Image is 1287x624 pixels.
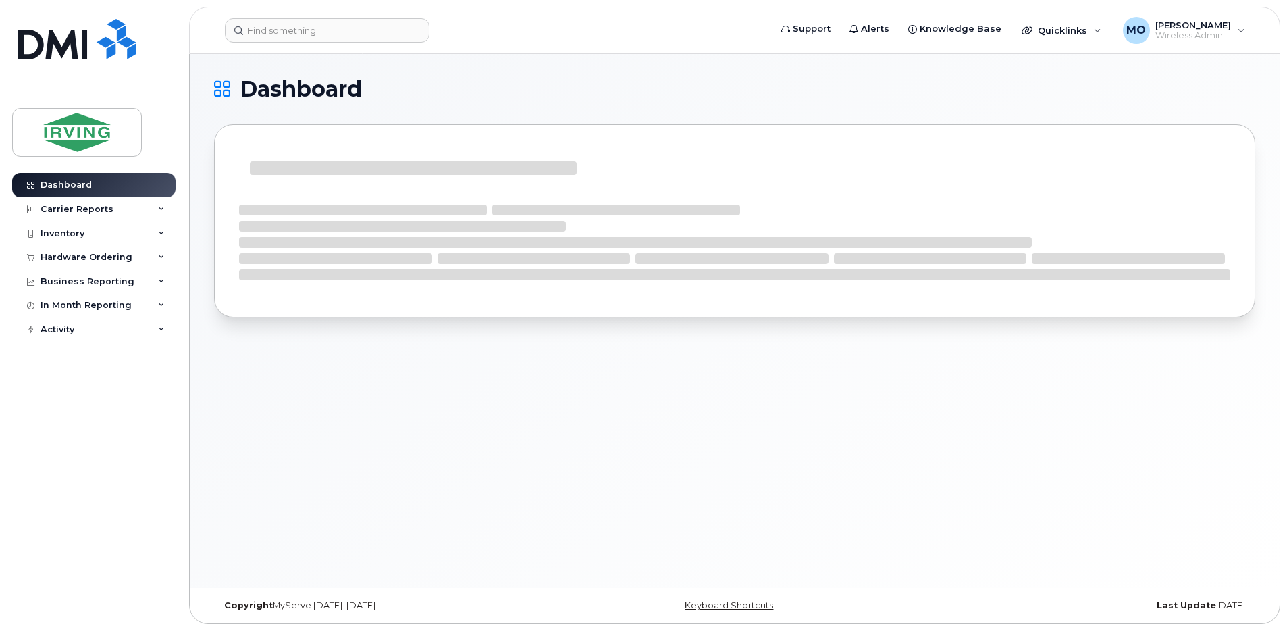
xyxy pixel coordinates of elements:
span: Dashboard [240,79,362,99]
strong: Copyright [224,600,273,610]
div: MyServe [DATE]–[DATE] [214,600,561,611]
div: [DATE] [908,600,1255,611]
a: Keyboard Shortcuts [685,600,773,610]
strong: Last Update [1157,600,1216,610]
